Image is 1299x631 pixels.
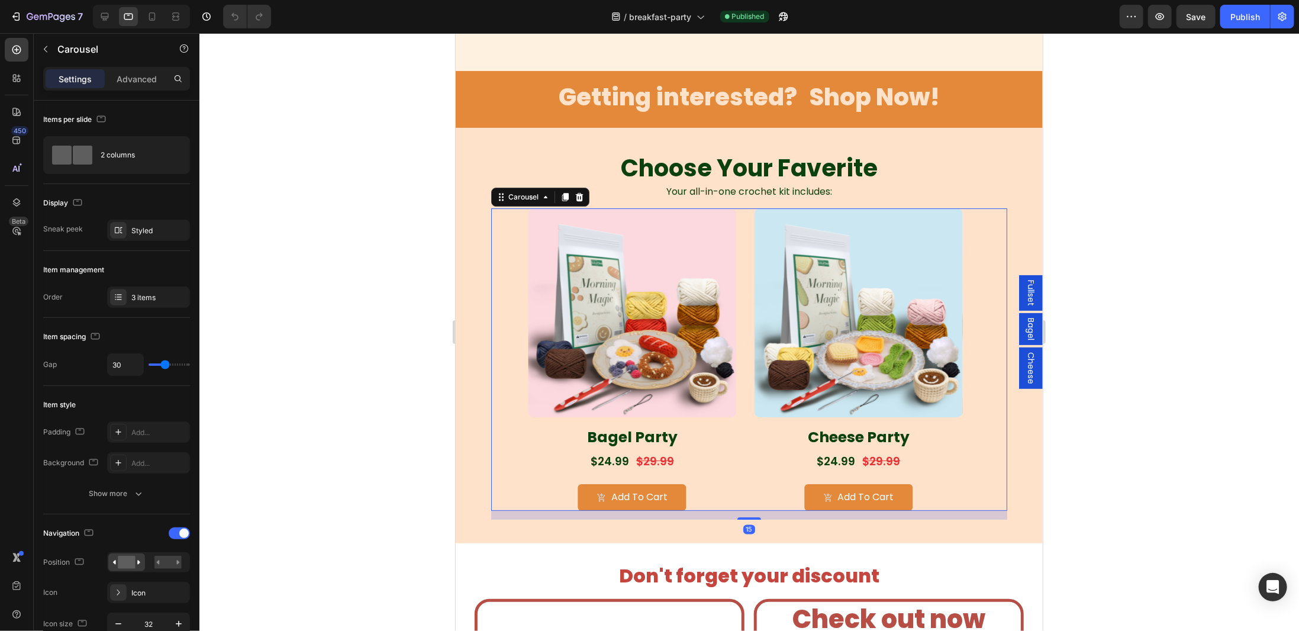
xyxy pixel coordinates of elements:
[59,73,92,85] p: Settings
[43,526,96,542] div: Navigation
[43,195,85,211] div: Display
[299,175,508,384] a: Cheese Party
[43,329,102,345] div: Item spacing
[624,11,627,23] span: /
[43,400,76,410] div: Item style
[36,118,552,152] h2: Choose Your Faverite
[1187,12,1206,22] span: Save
[123,451,231,478] button: Add to cart
[1230,11,1260,23] div: Publish
[43,455,101,471] div: Background
[360,420,401,437] div: $24.99
[11,126,28,136] div: 450
[299,394,508,416] h1: Cheese Party
[352,47,485,81] h2: Shop Now!
[43,292,63,302] div: Order
[134,420,175,437] div: $24.99
[72,175,281,384] a: Bagel Party
[43,424,87,440] div: Padding
[43,359,57,370] div: Gap
[89,488,144,500] div: Show more
[19,529,568,556] h2: Don't forget your discount
[131,458,187,469] div: Add...
[9,217,28,226] div: Beta
[43,587,57,598] div: Icon
[1176,5,1216,28] button: Save
[1259,573,1287,601] div: Open Intercom Messenger
[43,265,104,275] div: Item management
[43,112,108,128] div: Items per slide
[131,427,187,438] div: Add...
[57,42,158,56] p: Carousel
[382,458,438,471] div: Add to cart
[43,483,190,504] button: Show more
[1220,5,1270,28] button: Publish
[732,11,765,22] span: Published
[131,292,187,303] div: 3 items
[156,458,212,471] div: Add to cart
[179,420,220,437] div: $29.99
[456,33,1043,631] iframe: Design area
[78,9,83,24] p: 7
[630,11,692,23] span: breakfast-party
[569,285,581,307] span: Bagel
[101,141,173,169] div: 2 columns
[349,451,457,478] button: Add to cart
[37,153,550,165] p: Your all-in-one crochet kit includes:
[50,159,85,169] div: Carousel
[131,588,187,598] div: Icon
[117,73,157,85] p: Advanced
[43,555,86,571] div: Position
[72,394,281,416] h1: Bagel Party
[5,5,88,28] button: 7
[405,420,446,437] div: $29.99
[43,224,83,234] div: Sneak peek
[223,5,271,28] div: Undo/Redo
[108,354,143,375] input: Auto
[569,319,581,351] span: Cheese
[102,47,343,81] h2: Getting interested?
[131,226,187,236] div: Styled
[288,491,299,501] div: 15
[569,247,581,273] span: Fullset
